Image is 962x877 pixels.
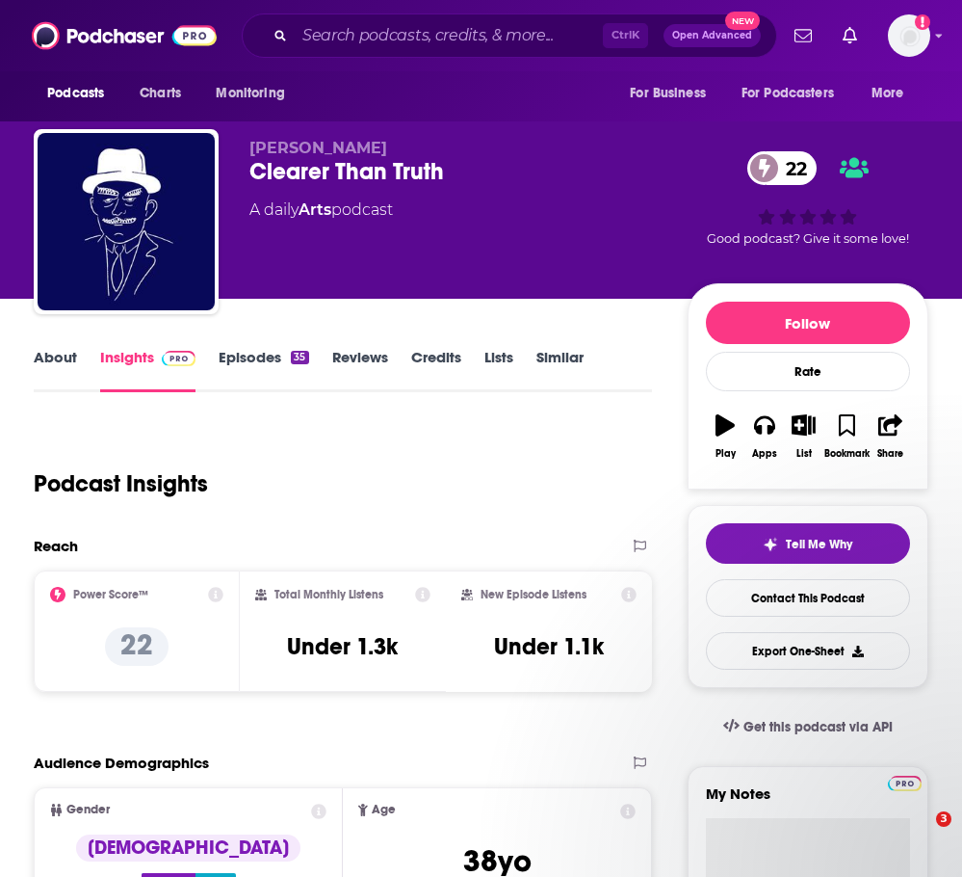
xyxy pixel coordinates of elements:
[494,632,604,661] h3: Under 1.1k
[787,19,819,52] a: Show notifications dropdown
[295,20,603,51] input: Search podcasts, credits, & more...
[34,754,209,772] h2: Audience Demographics
[38,133,215,310] img: Clearer Than Truth
[299,200,331,219] a: Arts
[616,75,730,112] button: open menu
[76,835,300,862] div: [DEMOGRAPHIC_DATA]
[741,80,834,107] span: For Podcasters
[481,588,586,601] h2: New Episode Listens
[663,24,761,47] button: Open AdvancedNew
[34,469,208,498] h1: Podcast Insights
[32,17,217,54] img: Podchaser - Follow, Share and Rate Podcasts
[603,23,648,48] span: Ctrl K
[202,75,309,112] button: open menu
[888,14,930,57] span: Logged in as LoriBecker
[47,80,104,107] span: Podcasts
[688,139,928,258] div: 22Good podcast? Give it some love!
[888,14,930,57] button: Show profile menu
[411,348,461,392] a: Credits
[100,348,195,392] a: InsightsPodchaser Pro
[140,80,181,107] span: Charts
[66,804,110,816] span: Gender
[784,402,823,471] button: List
[291,351,308,364] div: 35
[34,75,129,112] button: open menu
[706,352,910,391] div: Rate
[745,402,785,471] button: Apps
[835,19,865,52] a: Show notifications dropdown
[287,632,398,661] h3: Under 1.3k
[706,302,910,344] button: Follow
[672,31,752,40] span: Open Advanced
[823,402,871,471] button: Bookmark
[858,75,928,112] button: open menu
[897,811,943,858] iframe: Intercom live chat
[915,14,930,30] svg: Add a profile image
[871,80,904,107] span: More
[105,627,169,666] p: 22
[162,351,195,366] img: Podchaser Pro
[484,348,513,392] a: Lists
[332,348,388,392] a: Reviews
[630,80,706,107] span: For Business
[372,804,396,816] span: Age
[34,537,78,555] h2: Reach
[747,151,817,185] a: 22
[706,402,745,471] button: Play
[73,588,148,601] h2: Power Score™
[216,80,284,107] span: Monitoring
[249,199,393,222] div: A daily podcast
[725,12,760,30] span: New
[888,14,930,57] img: User Profile
[249,139,387,157] span: [PERSON_NAME]
[767,151,817,185] span: 22
[274,588,383,601] h2: Total Monthly Listens
[219,348,308,392] a: Episodes35
[707,231,909,246] span: Good podcast? Give it some love!
[871,402,910,471] button: Share
[242,13,777,58] div: Search podcasts, credits, & more...
[729,75,862,112] button: open menu
[127,75,193,112] a: Charts
[34,348,77,392] a: About
[536,348,584,392] a: Similar
[936,811,951,827] span: 3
